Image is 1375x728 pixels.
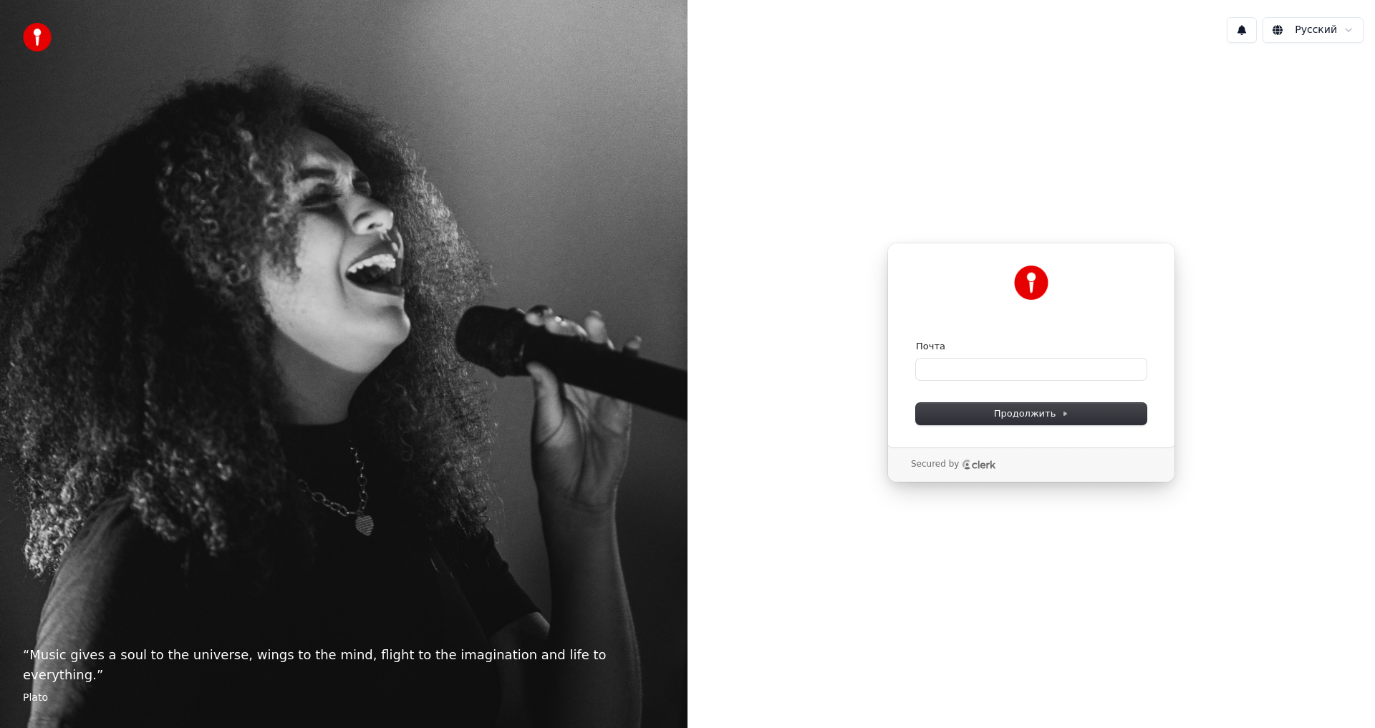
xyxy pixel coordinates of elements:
a: Clerk logo [962,460,996,470]
label: Почта [916,340,945,353]
footer: Plato [23,691,665,705]
p: Secured by [911,459,959,470]
img: Youka [1014,266,1048,300]
button: Продолжить [916,403,1147,424]
span: Продолжить [994,407,1069,420]
p: “ Music gives a soul to the universe, wings to the mind, flight to the imagination and life to ev... [23,645,665,685]
img: youka [23,23,52,52]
